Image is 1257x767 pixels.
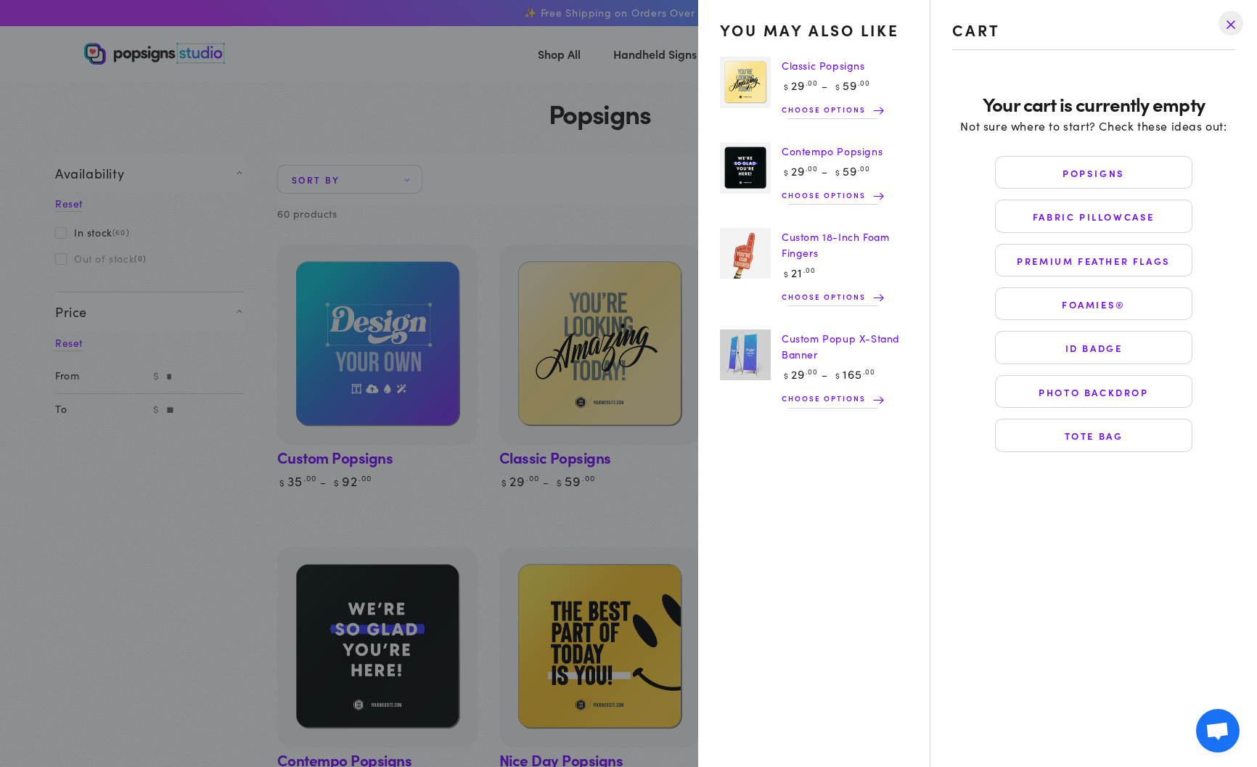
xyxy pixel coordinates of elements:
img: Classic Popsigns [720,57,771,108]
bdi: 59 [833,77,870,93]
div: Cart [952,22,1235,38]
span: $ [835,81,840,92]
bdi: 29 [782,77,818,93]
sup: .00 [858,78,870,88]
span: $ [784,81,789,92]
sup: .00 [806,78,818,88]
a: Classic Popsigns [782,58,865,73]
a: Open chat [1196,709,1240,752]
